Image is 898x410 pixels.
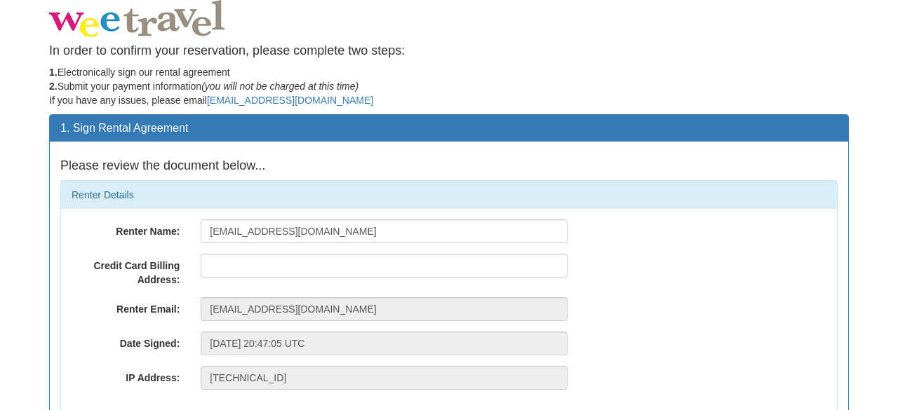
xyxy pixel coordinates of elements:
[49,65,849,107] p: Electronically sign our rental agreement Submit your payment information If you have any issues, ...
[61,219,190,238] label: Renter Name:
[49,81,58,92] strong: 2.
[61,366,190,385] label: IP Address:
[60,122,838,135] h3: 1. Sign Rental Agreement
[201,81,358,92] em: (you will not be charged at this time)
[60,159,838,173] h4: Please review the document below...
[207,95,373,106] a: [EMAIL_ADDRESS][DOMAIN_NAME]
[61,181,837,209] div: Renter Details
[49,44,849,58] h4: In order to confirm your reservation, please complete two steps:
[61,254,190,287] label: Credit Card Billing Address:
[49,67,58,78] strong: 1.
[61,332,190,350] label: Date Signed:
[61,297,190,316] label: Renter Email:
